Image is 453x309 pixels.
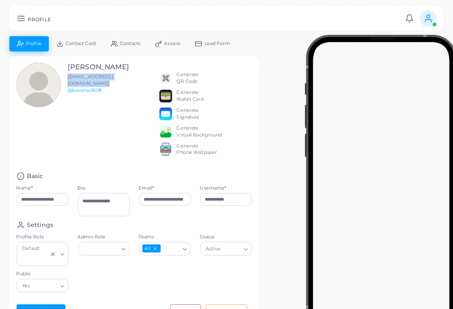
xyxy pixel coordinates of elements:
[28,17,51,23] h5: PROFILE
[159,125,172,138] img: e64e04433dee680bcc62d3a6779a8f701ecaf3be228fb80ea91b313d80e16e10.png
[159,90,172,102] img: apple-wallet.png
[27,172,43,180] h4: Basic
[223,244,241,253] input: Search for option
[68,87,102,93] a: @kavana.0608
[27,221,53,229] h4: Settings
[21,282,31,291] span: Yes
[177,71,199,85] div: Generate QR Code
[68,63,129,71] h3: [PERSON_NAME]
[65,41,96,46] span: Contact Card
[17,242,68,266] div: Search for option
[142,244,161,252] span: All
[68,74,113,86] span: [EMAIL_ADDRESS][DOMAIN_NAME]
[177,125,222,139] div: Generate Virtual Background
[159,72,172,85] img: qr2.png
[200,185,226,192] label: Username
[78,242,130,255] div: Search for option
[139,185,154,192] label: Email
[177,107,200,121] div: Generate Signature
[200,234,252,241] label: Status
[164,41,181,46] span: Access
[159,143,172,156] img: 522fc3d1c3555ff804a1a379a540d0107ed87845162a92721bf5e2ebbcc3ae6c.png
[200,242,252,255] div: Search for option
[82,244,118,253] input: Search for option
[17,279,68,292] div: Search for option
[78,234,130,241] label: Admin Role
[204,41,230,46] span: Lead Form
[152,246,158,252] button: Deselect All
[177,89,204,103] div: Generate Wallet Card
[32,281,57,291] input: Search for option
[120,41,140,46] span: Contacts
[20,255,48,264] input: Search for option
[205,244,222,253] span: Active
[159,108,172,120] img: email.png
[50,251,56,258] button: Clear Selected
[177,143,217,156] div: Generate Phone Wallpaper
[161,244,179,253] input: Search for option
[17,185,33,192] label: Name
[17,271,68,278] label: Public
[21,244,41,253] span: Default
[139,242,191,255] div: Search for option
[17,234,68,241] label: Profile Role
[26,41,42,46] span: Profile
[78,185,130,192] label: Bio
[139,234,191,241] label: Teams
